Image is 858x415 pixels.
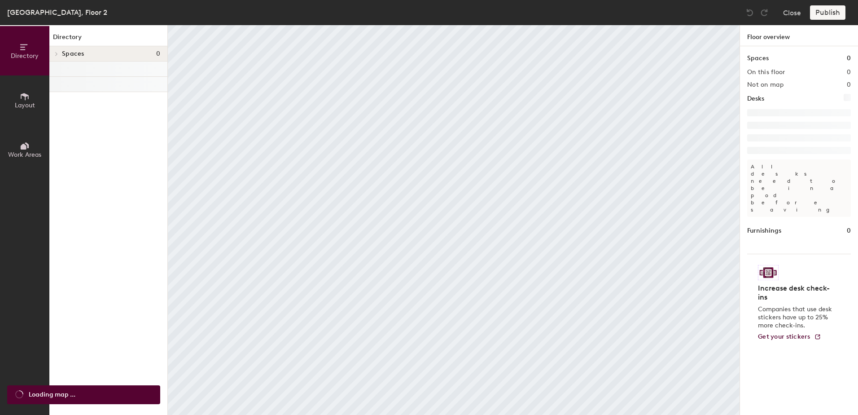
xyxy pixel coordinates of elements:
[49,32,167,46] h1: Directory
[847,81,851,88] h2: 0
[758,265,779,280] img: Sticker logo
[758,305,835,330] p: Companies that use desk stickers have up to 25% more check-ins.
[62,50,84,57] span: Spaces
[11,52,39,60] span: Directory
[15,102,35,109] span: Layout
[760,8,769,17] img: Redo
[758,284,835,302] h4: Increase desk check-ins
[747,159,851,217] p: All desks need to be in a pod before saving
[168,25,740,415] canvas: Map
[747,94,764,104] h1: Desks
[7,7,107,18] div: [GEOGRAPHIC_DATA], Floor 2
[847,53,851,63] h1: 0
[740,25,858,46] h1: Floor overview
[747,53,769,63] h1: Spaces
[847,69,851,76] h2: 0
[847,226,851,236] h1: 0
[758,333,821,341] a: Get your stickers
[783,5,801,20] button: Close
[758,333,810,340] span: Get your stickers
[29,390,75,400] span: Loading map ...
[156,50,160,57] span: 0
[8,151,41,159] span: Work Areas
[745,8,754,17] img: Undo
[747,81,784,88] h2: Not on map
[747,69,785,76] h2: On this floor
[747,226,781,236] h1: Furnishings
